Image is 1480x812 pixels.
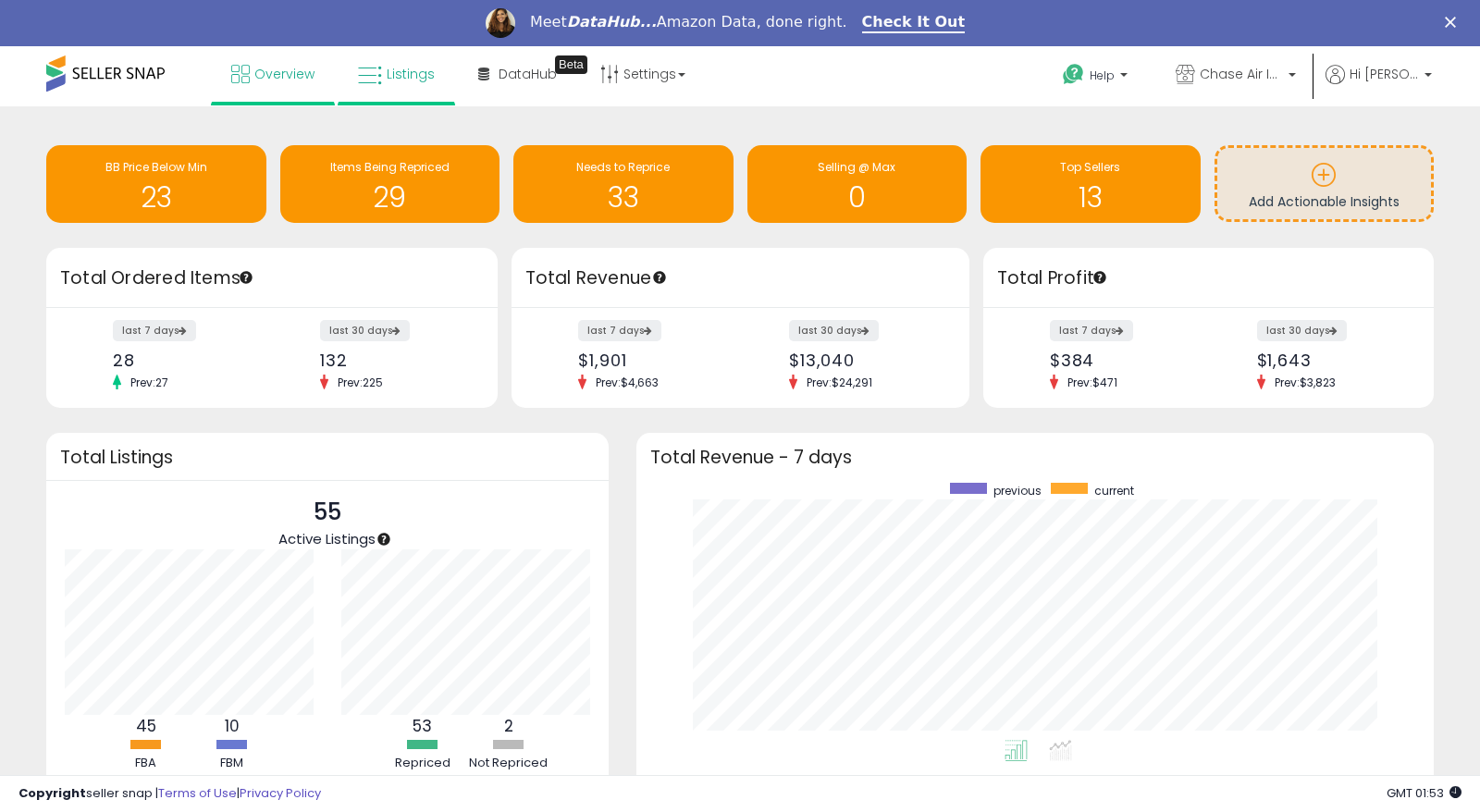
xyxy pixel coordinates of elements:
p: 55 [278,495,376,530]
i: DataHub... [567,13,657,31]
label: last 30 days [320,320,410,341]
span: Prev: $4,663 [586,375,668,390]
span: previous [993,483,1042,498]
h1: 29 [290,182,491,213]
label: last 30 days [789,320,879,341]
span: Prev: $3,823 [1265,375,1345,390]
span: Overview [254,65,314,83]
a: Selling @ Max 0 [747,145,968,223]
i: Get Help [1062,63,1085,86]
span: Help [1090,68,1115,83]
h1: 33 [523,182,724,213]
a: DataHub [464,46,571,102]
a: Privacy Policy [240,784,321,802]
a: Items Being Repriced 29 [280,145,500,223]
span: Hi [PERSON_NAME] [1350,65,1419,83]
h1: 13 [990,182,1191,213]
span: Prev: $471 [1058,375,1127,390]
div: FBM [191,755,274,772]
strong: Copyright [18,784,86,802]
span: Items Being Repriced [330,159,450,175]
div: FBA [105,755,188,772]
span: 2025-09-8 01:53 GMT [1387,784,1461,802]
img: Profile image for Georgie [486,8,515,38]
div: Tooltip anchor [555,55,587,74]
a: Chase Air Industries [1162,46,1310,106]
label: last 30 days [1257,320,1347,341]
div: Not Repriced [467,755,550,772]
label: last 7 days [1050,320,1133,341]
label: last 7 days [578,320,661,341]
div: Tooltip anchor [1091,269,1108,286]
span: Prev: 225 [328,375,392,390]
div: $1,643 [1257,351,1401,370]
span: Listings [387,65,435,83]
a: Check It Out [862,13,966,33]
b: 2 [504,715,513,737]
a: Top Sellers 13 [980,145,1201,223]
a: Settings [586,46,699,102]
h3: Total Ordered Items [60,265,484,291]
span: Prev: $24,291 [797,375,882,390]
span: Needs to Reprice [576,159,670,175]
label: last 7 days [113,320,196,341]
div: 28 [113,351,257,370]
div: seller snap | | [18,785,321,803]
a: Hi [PERSON_NAME] [1326,65,1432,106]
a: Terms of Use [158,784,237,802]
h3: Total Profit [997,265,1421,291]
h3: Total Revenue [525,265,956,291]
div: Tooltip anchor [376,531,392,547]
div: $1,901 [578,351,726,370]
div: Close [1445,17,1463,28]
div: Meet Amazon Data, done right. [530,13,847,31]
a: Help [1048,49,1146,106]
a: Add Actionable Insights [1217,148,1432,219]
b: 53 [413,715,432,737]
h1: 0 [757,182,958,213]
div: 132 [320,351,464,370]
span: current [1094,483,1134,498]
h3: Total Revenue - 7 days [650,450,1421,464]
span: Prev: 27 [121,375,178,390]
span: Add Actionable Insights [1249,192,1400,211]
div: Tooltip anchor [238,269,254,286]
a: Overview [217,46,328,102]
h1: 23 [55,182,257,213]
span: Selling @ Max [818,159,895,175]
div: Tooltip anchor [651,269,668,286]
a: Needs to Reprice 33 [513,145,734,223]
span: Top Sellers [1060,159,1120,175]
div: Repriced [381,755,464,772]
div: $13,040 [789,351,937,370]
span: DataHub [499,65,557,83]
span: Active Listings [278,529,376,548]
span: Chase Air Industries [1200,65,1283,83]
a: Listings [344,46,449,102]
span: BB Price Below Min [105,159,207,175]
b: 10 [225,715,240,737]
h3: Total Listings [60,450,595,464]
b: 45 [136,715,156,737]
div: $384 [1050,351,1194,370]
a: BB Price Below Min 23 [46,145,266,223]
